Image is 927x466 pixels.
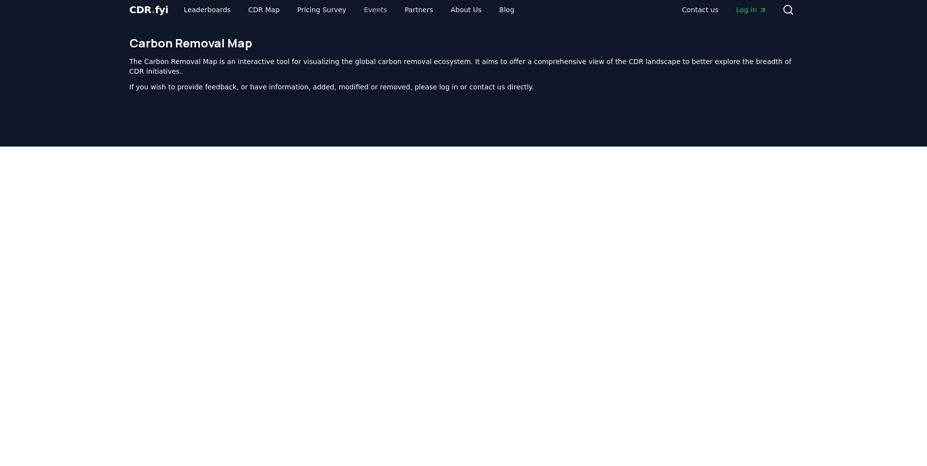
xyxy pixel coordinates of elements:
a: Log in [728,1,774,19]
p: The Carbon Removal Map is an interactive tool for visualizing the global carbon removal ecosystem... [129,57,798,76]
a: About Us [443,1,489,19]
span: Log in [736,5,766,15]
h1: Carbon Removal Map [129,35,798,51]
a: Partners [397,1,441,19]
span: CDR fyi [129,4,169,16]
a: Leaderboards [176,1,238,19]
p: If you wish to provide feedback, or have information, added, modified or removed, please log in o... [129,82,798,92]
a: Blog [492,1,522,19]
nav: Main [176,1,522,19]
a: Contact us [674,1,726,19]
a: CDR Map [240,1,287,19]
nav: Main [674,1,774,19]
span: . [151,4,155,16]
a: CDR.fyi [129,3,169,17]
a: Events [356,1,395,19]
a: Pricing Survey [289,1,354,19]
